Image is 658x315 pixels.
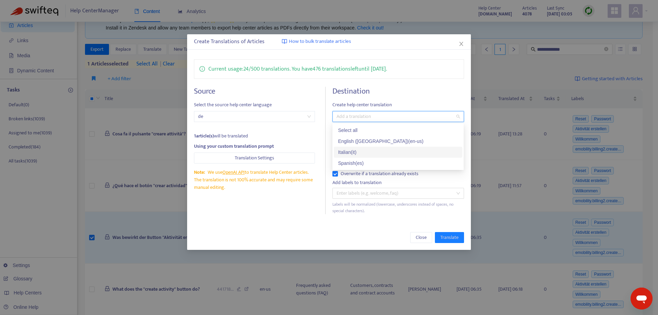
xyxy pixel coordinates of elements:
[194,132,214,140] strong: 1 article(s)
[282,38,351,46] a: How to bulk translate articles
[289,38,351,46] span: How to bulk translate articles
[194,153,315,163] button: Translation Settings
[199,65,205,72] span: info-circle
[458,40,465,48] button: Close
[435,232,464,243] button: Translate
[235,154,274,162] span: Translation Settings
[222,168,245,176] a: OpenAI API
[282,39,287,44] img: image-link
[338,137,458,145] div: English ([GEOGRAPHIC_DATA]) ( en-us )
[338,170,421,178] span: Overwrite if a translation already exists
[194,101,315,109] span: Select the source help center language
[208,65,387,73] p: Current usage: 24 / 500 translations . You have 476 translations left until [DATE] .
[332,179,464,186] div: Add labels to translation
[198,111,311,122] span: de
[194,169,315,191] div: We use to translate Help Center articles. The translation is not 100% accurate and may require so...
[194,168,205,176] span: Note:
[338,148,458,156] div: Italian ( it )
[334,125,462,136] div: Select all
[631,288,653,310] iframe: Schaltfläche zum Öffnen des Messaging-Fensters
[332,101,464,109] span: Create help center translation
[332,201,464,214] div: Labels will be normalized (lowercase, underscores instead of spaces, no special characters).
[338,159,458,167] div: Spanish ( es )
[194,87,315,96] h4: Source
[338,126,458,134] div: Select all
[416,234,427,241] span: Close
[194,132,315,140] div: will be translated
[410,232,432,243] button: Close
[332,87,464,96] h4: Destination
[194,38,464,46] div: Create Translations of Articles
[459,41,464,47] span: close
[194,143,315,150] div: Using your custom translation prompt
